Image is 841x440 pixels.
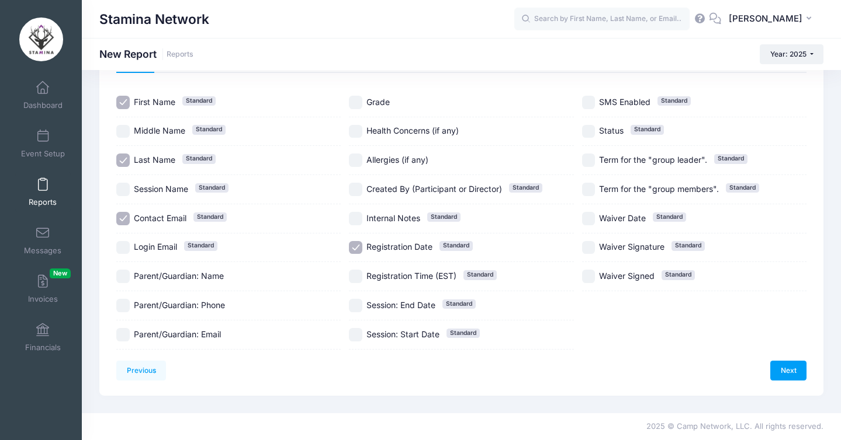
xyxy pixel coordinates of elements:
[19,18,63,61] img: Stamina Network
[167,50,193,59] a: Reports
[116,361,166,380] a: Previous
[29,197,57,207] span: Reports
[349,153,362,167] input: Allergies (if any)
[349,183,362,196] input: Created By (Participant or Director)Standard
[134,184,188,194] span: Session Name
[99,6,209,33] h1: Stamina Network
[192,125,226,134] span: Standard
[349,241,362,254] input: Registration DateStandard
[116,153,130,167] input: Last NameStandard
[25,343,61,352] span: Financials
[721,6,823,33] button: [PERSON_NAME]
[15,172,71,212] a: Reports
[366,125,459,135] span: Health Concerns (if any)
[582,270,596,283] input: Waiver SignedStandard
[582,183,596,196] input: Term for the "group members".Standard
[366,97,390,107] span: Grade
[15,75,71,116] a: Dashboard
[195,183,229,193] span: Standard
[729,12,802,25] span: [PERSON_NAME]
[15,220,71,261] a: Messages
[653,212,686,222] span: Standard
[714,154,747,163] span: Standard
[726,183,759,193] span: Standard
[599,97,650,107] span: SMS Enabled
[116,183,130,196] input: Session NameStandard
[582,125,596,138] input: StatusStandard
[99,48,193,60] h1: New Report
[134,97,175,107] span: First Name
[182,154,216,163] span: Standard
[631,125,664,134] span: Standard
[657,96,691,106] span: Standard
[427,212,461,222] span: Standard
[116,96,130,109] input: First NameStandard
[366,184,502,194] span: Created By (Participant or Director)
[366,155,428,165] span: Allergies (if any)
[184,241,217,250] span: Standard
[760,44,823,64] button: Year: 2025
[116,270,130,283] input: Parent/Guardian: Name
[599,271,655,281] span: Waiver Signed
[23,100,63,110] span: Dashboard
[599,125,624,135] span: Status
[349,270,362,283] input: Registration Time (EST)Standard
[366,213,420,223] span: Internal Notes
[366,271,456,281] span: Registration Time (EST)
[116,212,130,225] input: Contact EmailStandard
[134,329,221,339] span: Parent/Guardian: Email
[193,212,227,222] span: Standard
[116,299,130,312] input: Parent/Guardian: Phone
[15,317,71,358] a: Financials
[439,241,473,250] span: Standard
[514,8,690,31] input: Search by First Name, Last Name, or Email...
[15,123,71,164] a: Event Setup
[646,421,823,431] span: 2025 © Camp Network, LLC. All rights reserved.
[582,153,596,167] input: Term for the "group leader".Standard
[182,96,216,106] span: Standard
[662,270,695,280] span: Standard
[599,213,646,223] span: Waiver Date
[134,155,175,165] span: Last Name
[134,125,185,135] span: Middle Name
[770,50,807,58] span: Year: 2025
[50,268,71,278] span: New
[134,242,177,252] span: Login Email
[366,329,439,339] span: Session: Start Date
[770,361,807,380] a: Next
[28,294,58,304] span: Invoices
[442,299,476,309] span: Standard
[366,300,435,310] span: Session: End Date
[116,328,130,341] input: Parent/Guardian: Email
[134,271,224,281] span: Parent/Guardian: Name
[509,183,542,193] span: Standard
[447,329,480,338] span: Standard
[24,246,61,256] span: Messages
[599,184,719,194] span: Term for the "group members".
[599,155,707,165] span: Term for the "group leader".
[582,241,596,254] input: Waiver SignatureStandard
[463,270,497,280] span: Standard
[582,96,596,109] input: SMS EnabledStandard
[116,241,130,254] input: Login EmailStandard
[366,242,432,252] span: Registration Date
[116,125,130,138] input: Middle NameStandard
[349,125,362,138] input: Health Concerns (if any)
[134,213,186,223] span: Contact Email
[582,212,596,225] input: Waiver DateStandard
[349,299,362,312] input: Session: End DateStandard
[15,268,71,309] a: InvoicesNew
[349,96,362,109] input: Grade
[599,242,665,252] span: Waiver Signature
[349,328,362,341] input: Session: Start DateStandard
[672,241,705,250] span: Standard
[134,300,225,310] span: Parent/Guardian: Phone
[349,212,362,225] input: Internal NotesStandard
[21,149,65,159] span: Event Setup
